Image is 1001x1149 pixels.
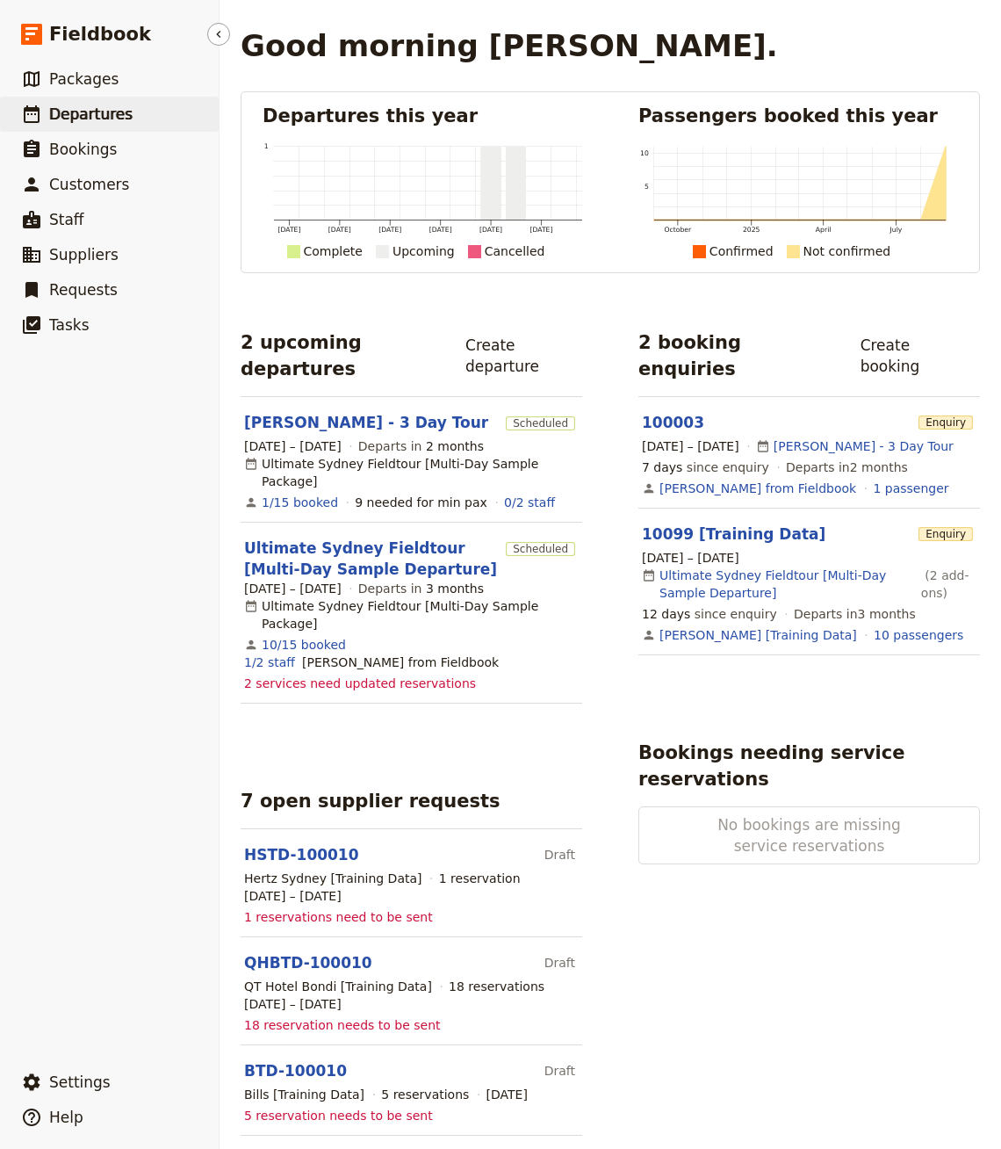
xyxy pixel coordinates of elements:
span: Customers [49,176,129,193]
span: Departs in 2 months [786,459,908,476]
span: 2 services need updated reservations [244,675,476,692]
div: Draft [544,1056,575,1086]
span: Enquiry [918,527,973,541]
div: 5 reservations [381,1086,469,1103]
tspan: [DATE] [529,226,552,234]
a: 1/2 staff [244,654,295,671]
span: Fieldbook [49,21,151,47]
span: Bookings [49,141,117,158]
a: [PERSON_NAME] from Fieldbook [659,480,856,497]
div: Draft [544,840,575,870]
span: Requests [49,281,118,299]
div: Upcoming [392,241,455,262]
span: 3 months [426,582,484,596]
div: QT Hotel Bondi [Training Data] [244,978,432,995]
div: 9 needed for min pax [355,494,487,511]
a: Ultimate Sydney Fieldtour [Multi-Day Sample Departure] [659,567,918,602]
div: Hertz Sydney [Training Data] [244,870,422,887]
span: Jeff from Fieldbook [302,654,499,671]
h2: Passengers booked this year [638,103,958,129]
div: Cancelled [485,241,545,262]
tspan: 1 [264,142,269,150]
span: Staff [49,211,84,228]
div: Bills [Training Data] [244,1086,364,1103]
div: Ultimate Sydney Fieldtour [Multi-Day Sample Package] [244,455,579,490]
span: 5 reservation needs to be sent [244,1107,433,1124]
h2: 2 upcoming departures [241,329,440,382]
tspan: 2025 [743,226,760,234]
span: Departs in [358,580,484,597]
span: Scheduled [506,542,575,556]
span: Help [49,1109,83,1126]
span: Enquiry [918,416,973,430]
tspan: [DATE] [378,226,401,234]
span: No bookings are missing service reservations [695,814,923,856]
span: 2 months [426,439,484,453]
tspan: April [816,226,832,234]
a: View the bookings for this departure [262,636,346,654]
span: [DATE] – [DATE] [244,437,342,455]
span: 7 days [642,460,682,474]
a: [PERSON_NAME] - 3 Day Tour [774,437,954,455]
a: BTD-100010 [244,1062,347,1080]
a: 10099 [Training Data] [642,525,825,543]
span: 1 reservations need to be sent [244,908,433,926]
tspan: 5 [645,183,649,191]
span: [DATE] – [DATE] [642,437,739,455]
div: Draft [544,948,575,978]
h1: Good morning [PERSON_NAME]. [241,28,778,63]
a: QHBTD-100010 [244,954,372,972]
a: 0/2 staff [504,494,555,511]
a: View the passengers for this booking [874,626,963,644]
span: Scheduled [506,416,575,430]
tspan: [DATE] [479,226,502,234]
a: View the passengers for this booking [873,480,948,497]
div: Confirmed [709,241,774,262]
span: Departures [49,105,133,123]
a: Create booking [849,330,980,381]
span: since enquiry [642,605,777,623]
span: [DATE] – [DATE] [642,549,739,567]
span: [DATE] [486,1086,528,1103]
a: View the bookings for this departure [262,494,338,511]
div: 1 reservation [439,870,521,887]
tspan: 10 [640,149,649,157]
span: Suppliers [49,246,119,264]
span: since enquiry [642,459,769,476]
span: Departs in 3 months [794,605,916,623]
h2: 2 booking enquiries [638,329,835,382]
span: [DATE] – [DATE] [244,995,342,1013]
a: [PERSON_NAME] [Training Data] [659,626,857,644]
h2: Bookings needing service reservations [638,740,980,792]
span: Departs in [358,437,484,455]
div: Complete [304,241,363,262]
h2: Departures this year [263,103,582,129]
a: Create departure [454,330,582,381]
a: Ultimate Sydney Fieldtour [Multi-Day Sample Departure] [244,538,499,580]
span: [DATE] – [DATE] [244,580,342,597]
span: ( 2 add-ons ) [921,567,976,602]
span: Tasks [49,316,90,334]
tspan: [DATE] [277,226,300,234]
a: HSTD-100010 [244,846,359,864]
div: Not confirmed [803,241,891,262]
div: 18 reservations [449,978,544,995]
a: 100003 [642,414,704,431]
h2: 7 open supplier requests [241,788,500,814]
span: 18 reservation needs to be sent [244,1016,441,1034]
tspan: [DATE] [328,226,351,234]
span: Packages [49,70,119,88]
tspan: [DATE] [429,226,452,234]
div: Ultimate Sydney Fieldtour [Multi-Day Sample Package] [244,597,579,632]
button: Hide menu [207,23,230,46]
span: 12 days [642,607,690,621]
a: [PERSON_NAME] - 3 Day Tour [244,412,488,433]
tspan: October [664,226,692,234]
span: Settings [49,1073,111,1091]
tspan: July [889,226,903,234]
span: [DATE] – [DATE] [244,887,342,905]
